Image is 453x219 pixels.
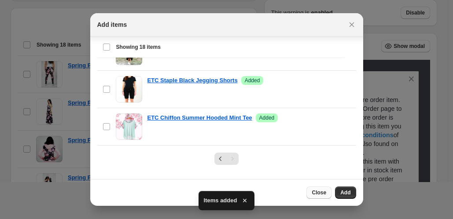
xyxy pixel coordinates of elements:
span: Close [312,189,326,196]
button: Close [306,186,331,199]
span: Items added [204,196,237,205]
img: ETC Chiffon Summer Hooded Mint Tee [116,113,142,140]
span: Showing 18 items [116,44,161,51]
button: Close [346,18,358,31]
a: ETC Staple Black Jegging Shorts [147,76,238,85]
button: Previous [214,153,227,165]
h2: Add items [97,20,127,29]
span: Added [245,77,260,84]
nav: Pagination [214,153,239,165]
a: ETC Chiffon Summer Hooded Mint Tee [147,113,252,122]
button: Add [335,186,356,199]
img: ETC Staple Black Jegging Shorts [116,76,142,102]
span: Add [340,189,350,196]
span: Added [259,114,275,121]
